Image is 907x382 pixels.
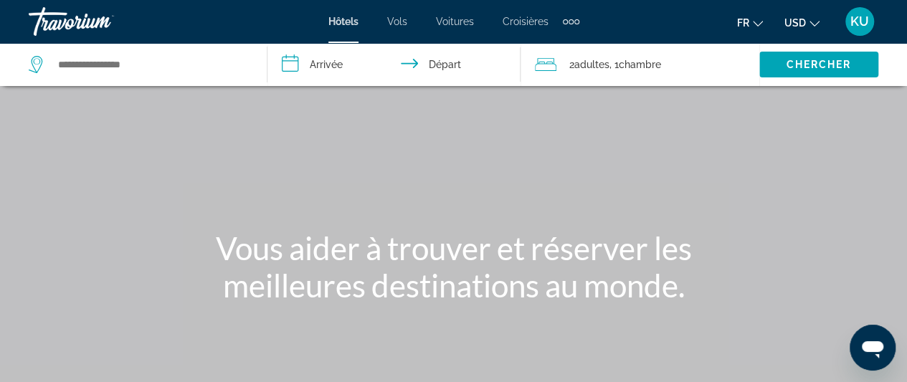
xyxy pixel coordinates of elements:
[737,12,763,33] button: Change language
[759,52,878,77] button: Chercher
[786,59,851,70] span: Chercher
[436,16,474,27] a: Voitures
[185,229,723,304] h1: Vous aider à trouver et réserver les meilleures destinations au monde.
[784,12,820,33] button: Change currency
[29,3,172,40] a: Travorium
[521,43,759,86] button: Travelers: 2 adults, 0 children
[574,59,609,70] span: Adultes
[387,16,407,27] a: Vols
[503,16,549,27] a: Croisières
[569,54,609,75] span: 2
[784,17,806,29] span: USD
[328,16,358,27] a: Hôtels
[609,54,661,75] span: , 1
[841,6,878,37] button: User Menu
[850,14,869,29] span: KU
[563,10,579,33] button: Extra navigation items
[267,43,521,86] button: Check in and out dates
[850,325,896,371] iframe: Bouton de lancement de la fenêtre de messagerie
[619,59,661,70] span: Chambre
[737,17,749,29] span: fr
